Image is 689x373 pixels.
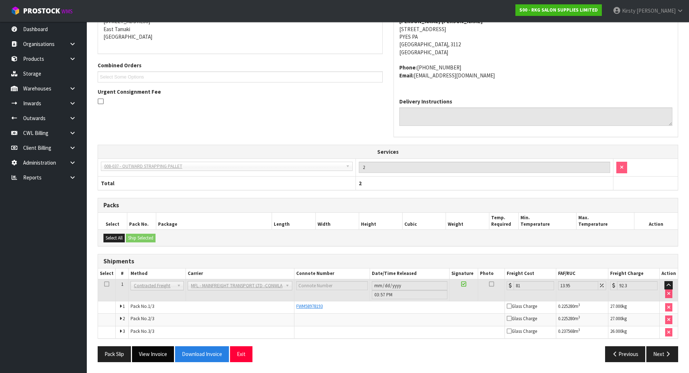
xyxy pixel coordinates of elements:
input: Freight Charge [617,281,658,290]
button: Select All [103,234,125,242]
th: Package [156,213,272,230]
sup: 3 [578,327,580,332]
span: 0.237568 [558,328,574,334]
button: View Invoice [132,346,174,362]
th: Cubic [403,213,446,230]
td: Pack No. [129,326,294,338]
span: 2/3 [148,315,154,322]
sup: 3 [578,302,580,307]
td: m [556,314,608,326]
strong: phone [399,64,417,71]
input: Connote Number [296,281,368,290]
strong: S00 - RKG SALON SUPPLIES LIMITED [519,7,598,13]
th: # [116,268,129,279]
address: [STREET_ADDRESS] PYES PA [GEOGRAPHIC_DATA], 3112 [GEOGRAPHIC_DATA] [399,10,673,56]
span: 1 [121,281,123,287]
a: S00 - RKG SALON SUPPLIES LIMITED [515,4,602,16]
th: Carrier [186,268,294,279]
th: Width [315,213,359,230]
th: Date/Time Released [370,268,450,279]
span: 0.225280 [558,315,574,322]
span: 26.000 [610,328,622,334]
th: Photo [478,268,505,279]
h3: Packs [103,202,672,209]
strong: email [399,72,414,79]
button: Exit [230,346,252,362]
th: Select [98,268,116,279]
th: Weight [446,213,489,230]
span: Glass Charge [507,303,537,309]
input: Freight Cost [514,281,554,290]
th: Services [98,145,678,159]
span: Glass Charge [507,328,537,334]
input: Freight Adjustment [558,281,598,290]
span: Glass Charge [507,315,537,322]
span: 27.000 [610,303,622,309]
th: Total [98,176,356,190]
span: 1/3 [148,303,154,309]
th: Temp. Required [489,213,518,230]
th: Method [129,268,186,279]
span: 008-037 - OUTWARD STRAPPING PALLET [104,162,343,171]
th: Height [359,213,402,230]
button: Pack Slip [98,346,131,362]
th: Max. Temperature [576,213,634,230]
td: kg [608,326,660,338]
th: Action [634,213,678,230]
span: 3 [123,328,125,334]
td: m [556,326,608,338]
td: kg [608,314,660,326]
th: Min. Temperature [518,213,576,230]
img: cube-alt.png [11,6,20,15]
th: Action [659,268,678,279]
label: Delivery Instructions [399,98,452,105]
th: Pack No. [127,213,156,230]
span: MFL - MAINFREIGHT TRANSPORT LTD -CONWLA [191,281,282,290]
sup: 3 [578,315,580,319]
td: m [556,301,608,314]
span: 0.225280 [558,303,574,309]
button: Next [646,346,678,362]
th: Select [98,213,127,230]
span: [PERSON_NAME] [637,7,676,14]
th: Signature [450,268,478,279]
span: 27.000 [610,315,622,322]
th: Connote Number [294,268,370,279]
h3: Shipments [103,258,672,265]
label: Combined Orders [98,62,141,69]
button: Ship Selected [126,234,156,242]
span: 1 [123,303,125,309]
th: Length [272,213,315,230]
small: WMS [61,8,73,15]
address: [STREET_ADDRESS] East Tamaki [GEOGRAPHIC_DATA] [103,10,377,41]
span: 3/3 [148,328,154,334]
span: 2 [359,180,362,187]
span: Kirsty [622,7,635,14]
td: Pack No. [129,314,294,326]
address: [PHONE_NUMBER] [EMAIL_ADDRESS][DOMAIN_NAME] [399,64,673,79]
span: ProStock [23,6,60,16]
a: FWM58978193 [296,303,323,309]
span: Contracted Freight [134,281,174,290]
td: kg [608,301,660,314]
button: Download Invoice [175,346,229,362]
th: Freight Cost [505,268,556,279]
th: FAF/RUC [556,268,608,279]
span: 2 [123,315,125,322]
td: Pack No. [129,301,294,314]
button: Previous [605,346,646,362]
label: Urgent Consignment Fee [98,88,161,96]
th: Freight Charge [608,268,660,279]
